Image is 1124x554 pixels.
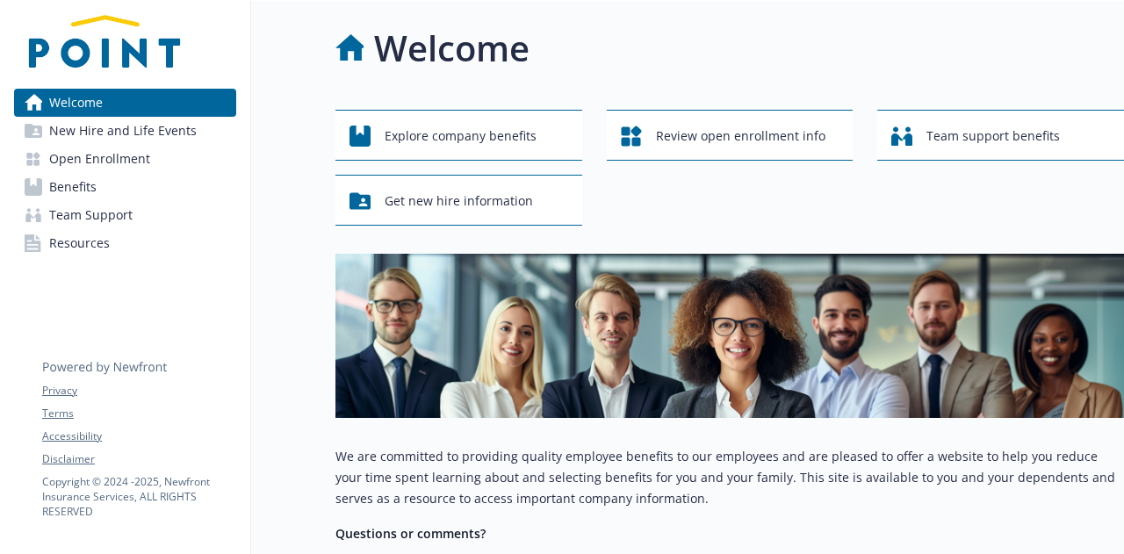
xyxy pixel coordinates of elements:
span: Team support benefits [926,119,1060,153]
a: Resources [14,229,236,257]
span: Open Enrollment [49,145,150,173]
a: Benefits [14,173,236,201]
a: Accessibility [42,428,235,444]
span: Explore company benefits [385,119,537,153]
button: Team support benefits [877,110,1124,161]
a: Privacy [42,383,235,399]
a: Welcome [14,89,236,117]
button: Explore company benefits [335,110,582,161]
a: Terms [42,406,235,421]
button: Get new hire information [335,175,582,226]
span: Benefits [49,173,97,201]
p: Copyright © 2024 - 2025 , Newfront Insurance Services, ALL RIGHTS RESERVED [42,474,235,519]
span: Get new hire information [385,184,533,218]
strong: Questions or comments? [335,525,486,542]
span: Review open enrollment info [656,119,825,153]
span: Resources [49,229,110,257]
button: Review open enrollment info [607,110,854,161]
span: New Hire and Life Events [49,117,197,145]
img: overview page banner [335,254,1124,418]
p: We are committed to providing quality employee benefits to our employees and are pleased to offer... [335,446,1124,509]
span: Team Support [49,201,133,229]
h1: Welcome [374,22,530,75]
span: Welcome [49,89,103,117]
a: Open Enrollment [14,145,236,173]
a: New Hire and Life Events [14,117,236,145]
a: Disclaimer [42,451,235,467]
a: Team Support [14,201,236,229]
